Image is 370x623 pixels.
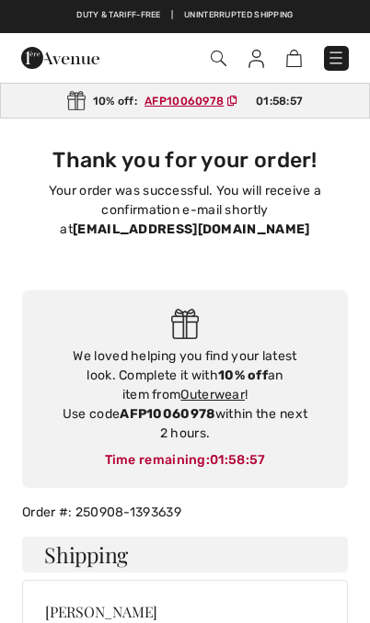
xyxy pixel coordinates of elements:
span: 01:58:57 [256,93,303,109]
strong: 10% off [218,368,268,383]
img: Search [211,51,226,66]
p: Your order was successful. You will receive a confirmation e-mail shortly at [33,181,337,239]
h3: Thank you for your order! [33,148,337,174]
img: My Info [249,50,264,68]
img: Gift.svg [67,91,86,110]
img: Gift.svg [171,309,200,339]
img: Menu [327,49,345,67]
a: Outerwear [180,387,245,402]
div: Order #: 250908-1393639 [11,503,359,522]
div: Time remaining: [40,450,330,470]
div: We loved helping you find your latest look. Complete it with an item from ! Use code within the n... [40,346,330,443]
div: [PERSON_NAME] [45,603,325,620]
strong: [EMAIL_ADDRESS][DOMAIN_NAME] [73,221,309,237]
span: 01:58:57 [210,452,265,468]
img: 1ère Avenue [21,47,99,69]
a: 1ère Avenue [21,50,99,65]
h4: Shipping [22,537,348,572]
ins: AFP10060978 [145,95,224,108]
strong: AFP10060978 [120,406,214,422]
img: Shopping Bag [286,50,302,67]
